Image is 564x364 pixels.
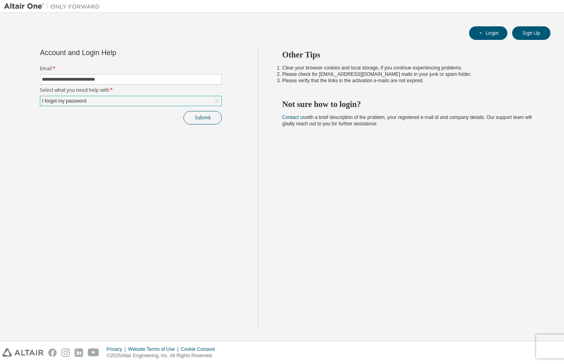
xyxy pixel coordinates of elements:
button: Submit [183,111,222,125]
img: altair_logo.svg [2,348,43,357]
img: youtube.svg [88,348,99,357]
img: instagram.svg [61,348,70,357]
label: Email [40,65,222,72]
img: Altair One [4,2,104,10]
label: Select what you need help with [40,87,222,93]
button: Login [469,26,507,40]
li: Please check for [EMAIL_ADDRESS][DOMAIN_NAME] mails in your junk or spam folder. [282,71,536,77]
h2: Not sure how to login? [282,99,536,109]
img: linkedin.svg [75,348,83,357]
img: facebook.svg [48,348,57,357]
span: with a brief description of the problem, your registered e-mail id and company details. Our suppo... [282,115,532,127]
div: Account and Login Help [40,49,185,56]
a: Contact us [282,115,305,120]
div: Website Terms of Use [128,346,181,352]
div: Cookie Consent [181,346,219,352]
p: © 2025 Altair Engineering, Inc. All Rights Reserved. [106,352,220,359]
div: Privacy [106,346,128,352]
li: Please verify that the links in the activation e-mails are not expired. [282,77,536,84]
div: I forgot my password [41,97,87,105]
button: Sign Up [512,26,550,40]
div: I forgot my password [40,96,221,106]
li: Clear your browser cookies and local storage, if you continue experiencing problems. [282,65,536,71]
h2: Other Tips [282,49,536,60]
